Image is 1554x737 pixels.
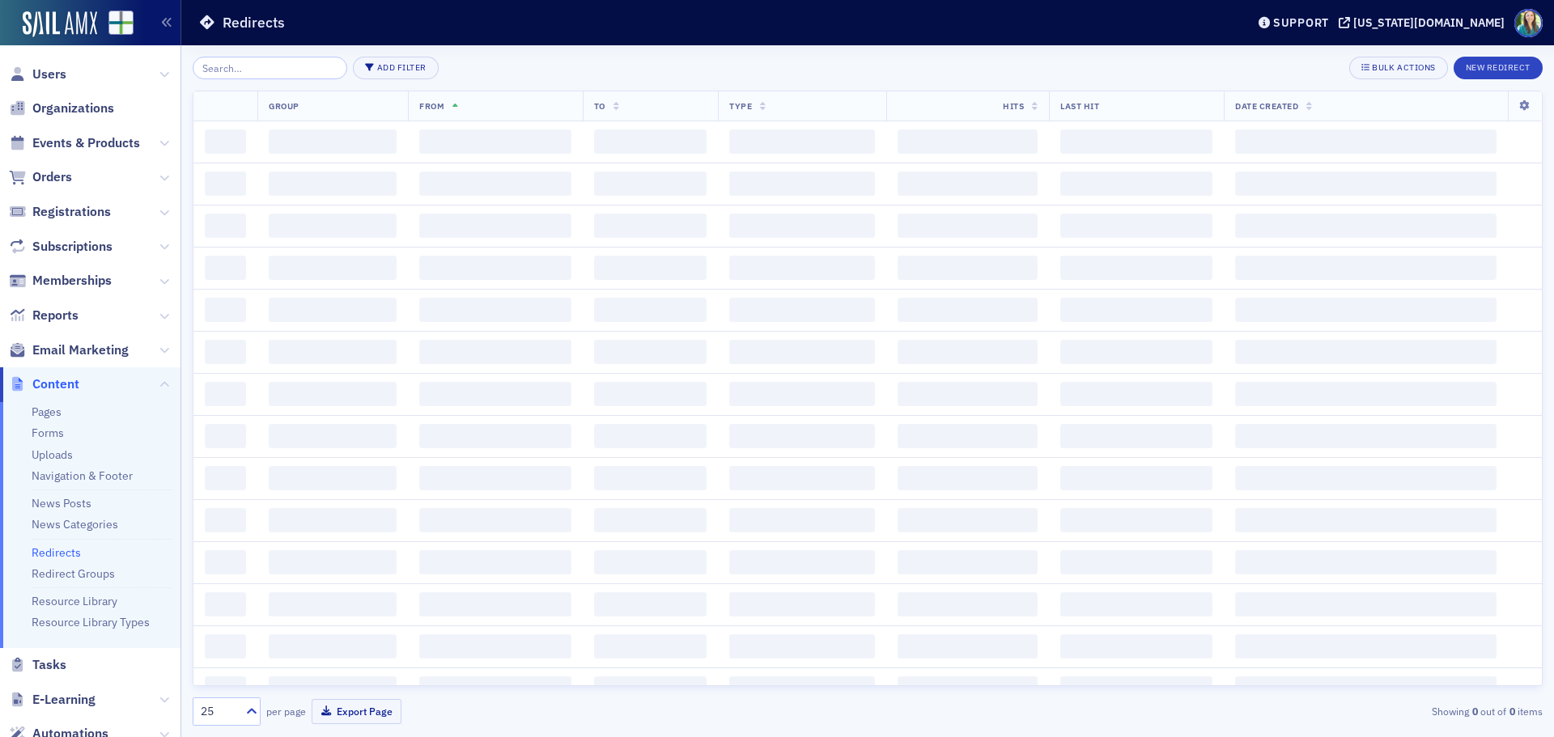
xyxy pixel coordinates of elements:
span: ‌ [1060,676,1212,701]
span: ‌ [594,129,707,154]
span: ‌ [594,214,707,238]
span: ‌ [205,550,246,574]
span: ‌ [1060,172,1212,196]
button: Add Filter [353,57,439,79]
h1: Redirects [223,13,285,32]
span: To [594,100,605,112]
a: Memberships [9,272,112,290]
span: ‌ [205,676,246,701]
span: ‌ [898,214,1038,238]
span: ‌ [1235,424,1497,448]
span: ‌ [1060,340,1212,364]
div: [US_STATE][DOMAIN_NAME] [1353,15,1505,30]
span: ‌ [205,129,246,154]
span: ‌ [419,592,571,616]
span: ‌ [1060,634,1212,659]
img: SailAMX [23,11,97,37]
span: ‌ [1235,382,1497,406]
span: Last Hit [1060,100,1099,112]
div: Support [1273,15,1329,30]
span: Profile [1514,9,1543,37]
a: Redirects [32,545,81,560]
span: ‌ [1060,466,1212,490]
span: Group [269,100,299,112]
a: Organizations [9,100,114,117]
span: ‌ [729,256,874,280]
span: ‌ [269,214,397,238]
span: ‌ [1235,676,1497,701]
span: ‌ [1060,508,1212,532]
span: ‌ [419,129,571,154]
span: ‌ [594,256,707,280]
a: Reports [9,307,79,324]
span: ‌ [1235,298,1497,322]
span: ‌ [205,466,246,490]
span: ‌ [419,676,571,701]
a: Email Marketing [9,341,129,359]
span: Date Created [1235,100,1298,112]
span: ‌ [419,634,571,659]
a: Content [9,375,79,393]
span: Reports [32,307,79,324]
span: ‌ [419,340,571,364]
button: Bulk Actions [1349,57,1447,79]
span: ‌ [269,634,397,659]
div: 25 [201,703,236,720]
span: ‌ [898,172,1038,196]
a: View Homepage [97,11,134,38]
span: ‌ [205,508,246,532]
span: ‌ [269,129,397,154]
span: Subscriptions [32,238,113,256]
span: ‌ [594,592,707,616]
span: ‌ [1235,256,1497,280]
span: ‌ [729,676,874,701]
span: Tasks [32,656,66,674]
span: ‌ [1060,424,1212,448]
span: ‌ [898,676,1038,701]
span: ‌ [269,256,397,280]
span: ‌ [269,592,397,616]
span: ‌ [898,466,1038,490]
a: Redirect Groups [32,566,115,581]
span: ‌ [729,382,874,406]
span: ‌ [1235,634,1497,659]
span: ‌ [1235,508,1497,532]
span: ‌ [419,256,571,280]
span: E-Learning [32,691,96,709]
span: ‌ [1060,592,1212,616]
button: New Redirect [1454,57,1543,79]
span: Hits [1003,100,1024,112]
span: ‌ [898,256,1038,280]
span: ‌ [729,298,874,322]
a: Resource Library Types [32,615,150,629]
span: Email Marketing [32,341,129,359]
span: ‌ [1235,172,1497,196]
span: ‌ [898,129,1038,154]
span: ‌ [205,298,246,322]
span: ‌ [419,172,571,196]
a: Tasks [9,656,66,674]
span: ‌ [269,550,397,574]
span: ‌ [594,382,707,406]
strong: 0 [1506,704,1518,718]
span: ‌ [729,340,874,364]
span: ‌ [898,298,1038,322]
span: ‌ [205,214,246,238]
span: Registrations [32,203,111,221]
a: Navigation & Footer [32,468,133,483]
div: Bulk Actions [1372,63,1435,72]
span: ‌ [729,424,874,448]
span: ‌ [729,214,874,238]
a: Registrations [9,203,111,221]
span: ‌ [729,466,874,490]
button: [US_STATE][DOMAIN_NAME] [1339,17,1510,28]
span: ‌ [205,592,246,616]
a: Orders [9,168,72,186]
span: Orders [32,168,72,186]
a: News Categories [32,517,118,532]
span: Events & Products [32,134,140,152]
a: Events & Products [9,134,140,152]
span: ‌ [1060,129,1212,154]
span: ‌ [729,634,874,659]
